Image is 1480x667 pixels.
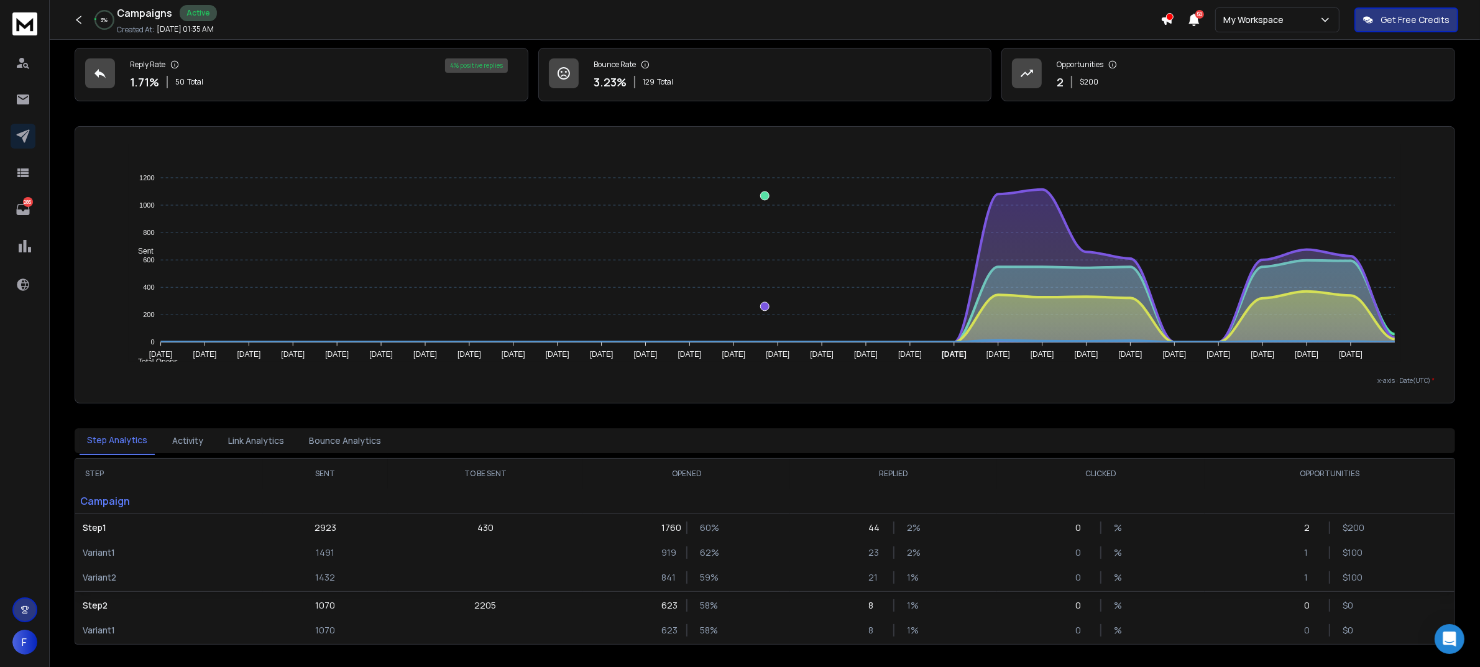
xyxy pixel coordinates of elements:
[1031,351,1054,359] tspan: [DATE]
[868,522,881,534] p: 44
[12,630,37,655] button: F
[700,599,712,612] p: 58 %
[83,571,255,584] p: Variant 2
[583,459,790,489] th: OPENED
[315,624,335,637] p: 1070
[810,351,834,359] tspan: [DATE]
[129,357,178,366] span: Total Opens
[661,522,674,534] p: 1760
[1075,624,1088,637] p: 0
[1114,599,1126,612] p: %
[1339,351,1363,359] tspan: [DATE]
[1114,624,1126,637] p: %
[1057,60,1103,70] p: Opportunities
[1207,351,1231,359] tspan: [DATE]
[907,599,919,612] p: 1 %
[700,571,712,584] p: 59 %
[1195,10,1204,19] span: 50
[175,77,185,87] span: 50
[1343,624,1355,637] p: $ 0
[1304,624,1317,637] p: 0
[1251,351,1274,359] tspan: [DATE]
[907,624,919,637] p: 1 %
[193,351,217,359] tspan: [DATE]
[83,624,255,637] p: Variant 1
[143,229,154,236] tspan: 800
[634,351,658,359] tspan: [DATE]
[1114,571,1126,584] p: %
[1075,351,1098,359] tspan: [DATE]
[907,522,919,534] p: 2 %
[180,5,217,21] div: Active
[1075,599,1088,612] p: 0
[325,351,349,359] tspan: [DATE]
[263,459,388,489] th: SENT
[1381,14,1450,26] p: Get Free Credits
[83,522,255,534] p: Step 1
[1001,48,1455,101] a: Opportunities2$200
[149,351,173,359] tspan: [DATE]
[445,58,508,73] div: 4 % positive replies
[868,599,881,612] p: 8
[766,351,789,359] tspan: [DATE]
[12,12,37,35] img: logo
[986,351,1010,359] tspan: [DATE]
[388,459,583,489] th: TO BE SENT
[868,546,881,559] p: 23
[11,197,35,222] a: 286
[700,522,712,534] p: 60 %
[661,624,674,637] p: 623
[502,351,525,359] tspan: [DATE]
[678,351,702,359] tspan: [DATE]
[643,77,655,87] span: 129
[95,376,1435,385] p: x-axis : Date(UTC)
[80,426,155,455] button: Step Analytics
[316,546,334,559] p: 1491
[143,311,154,318] tspan: 200
[1114,522,1126,534] p: %
[413,351,437,359] tspan: [DATE]
[1304,522,1317,534] p: 2
[546,351,569,359] tspan: [DATE]
[75,459,263,489] th: STEP
[369,351,393,359] tspan: [DATE]
[1435,624,1464,654] div: Open Intercom Messenger
[700,546,712,559] p: 62 %
[143,283,154,291] tspan: 400
[23,197,33,207] p: 286
[594,60,636,70] p: Bounce Rate
[907,546,919,559] p: 2 %
[868,571,881,584] p: 21
[157,24,214,34] p: [DATE] 01:35 AM
[661,599,674,612] p: 623
[83,546,255,559] p: Variant 1
[301,427,388,454] button: Bounce Analytics
[475,599,497,612] p: 2205
[657,77,673,87] span: Total
[1343,571,1355,584] p: $ 100
[1057,73,1064,91] p: 2
[1343,522,1355,534] p: $ 200
[1295,351,1318,359] tspan: [DATE]
[101,16,108,24] p: 3 %
[1075,546,1088,559] p: 0
[315,571,335,584] p: 1432
[700,624,712,637] p: 58 %
[237,351,260,359] tspan: [DATE]
[661,546,674,559] p: 919
[150,338,154,346] tspan: 0
[75,48,528,101] a: Reply Rate1.71%50Total4% positive replies
[139,174,154,182] tspan: 1200
[477,522,494,534] p: 430
[907,571,919,584] p: 1 %
[1163,351,1187,359] tspan: [DATE]
[1114,546,1126,559] p: %
[315,599,335,612] p: 1070
[75,489,263,513] p: Campaign
[83,599,255,612] p: Step 2
[1075,571,1088,584] p: 0
[854,351,878,359] tspan: [DATE]
[1343,599,1355,612] p: $ 0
